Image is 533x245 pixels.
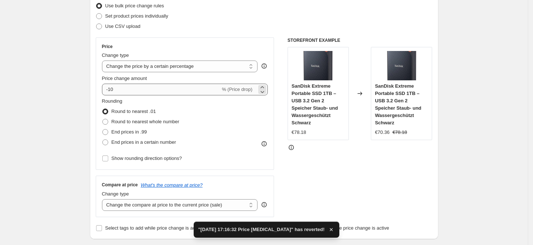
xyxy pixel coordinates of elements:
[112,156,182,161] span: Show rounding direction options?
[198,226,325,233] span: "[DATE] 17:16:32 Price [MEDICAL_DATA]" has reverted!
[102,191,129,197] span: Change type
[260,62,268,70] div: help
[288,37,432,43] h6: STOREFRONT EXAMPLE
[222,87,252,92] span: % (Price drop)
[102,52,129,58] span: Change type
[105,3,164,8] span: Use bulk price change rules
[260,201,268,208] div: help
[112,119,179,124] span: Round to nearest whole number
[112,139,176,145] span: End prices in a certain number
[375,83,421,125] span: SanDisk Extreme Portable SSD 1TB – USB 3.2 Gen 2 Speicher Staub- und Wassergeschützt Schwarz
[105,225,203,231] span: Select tags to add while price change is active
[292,129,306,136] div: €78.18
[102,182,138,188] h3: Compare at price
[292,83,338,125] span: SanDisk Extreme Portable SSD 1TB – USB 3.2 Gen 2 Speicher Staub- und Wassergeschützt Schwarz
[387,51,416,80] img: 61zuR3UMnWL_80x.jpg
[375,129,390,136] div: €70.36
[112,109,156,114] span: Round to nearest .01
[393,129,407,136] strike: €78.18
[102,76,147,81] span: Price change amount
[105,23,140,29] span: Use CSV upload
[112,129,147,135] span: End prices in .99
[141,182,203,188] button: What's the compare at price?
[303,51,333,80] img: 61zuR3UMnWL_80x.jpg
[102,98,123,104] span: Rounding
[105,13,168,19] span: Set product prices individually
[102,84,220,95] input: -15
[102,44,113,50] h3: Price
